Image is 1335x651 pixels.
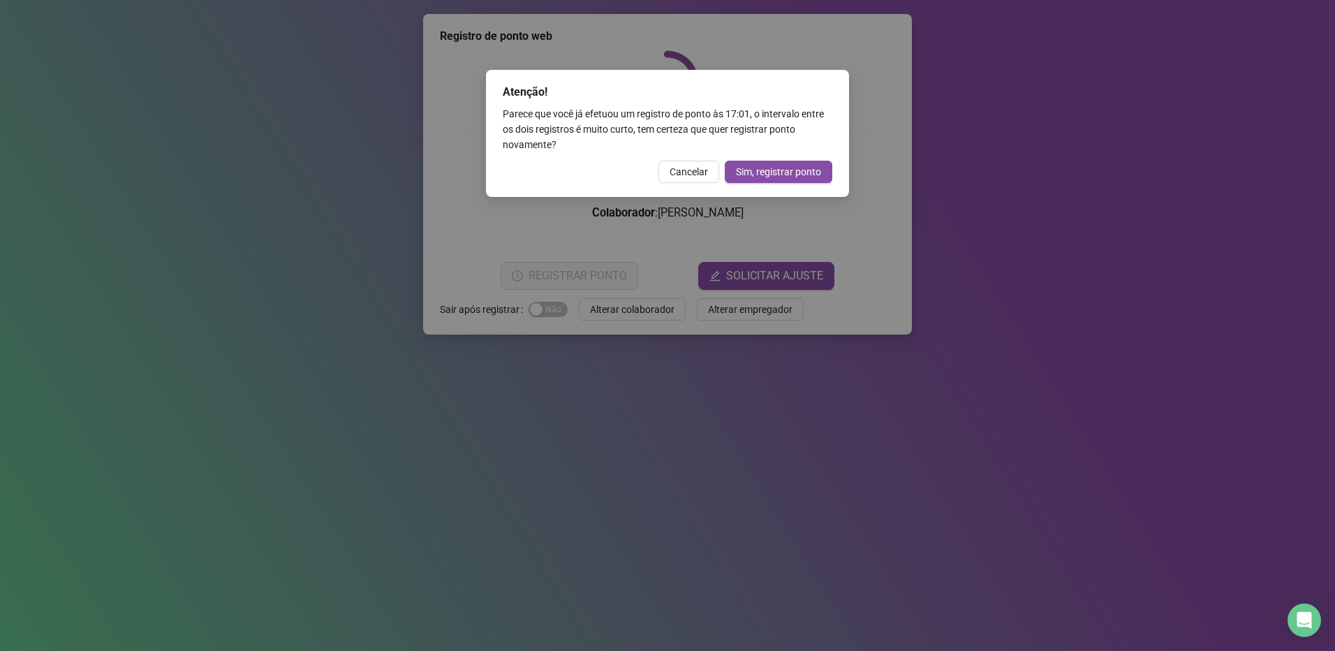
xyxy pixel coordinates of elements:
[725,161,832,183] button: Sim, registrar ponto
[736,164,821,180] span: Sim, registrar ponto
[658,161,719,183] button: Cancelar
[1288,604,1321,637] div: Open Intercom Messenger
[503,106,832,152] div: Parece que você já efetuou um registro de ponto às 17:01 , o intervalo entre os dois registros é ...
[503,84,832,101] div: Atenção!
[670,164,708,180] span: Cancelar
